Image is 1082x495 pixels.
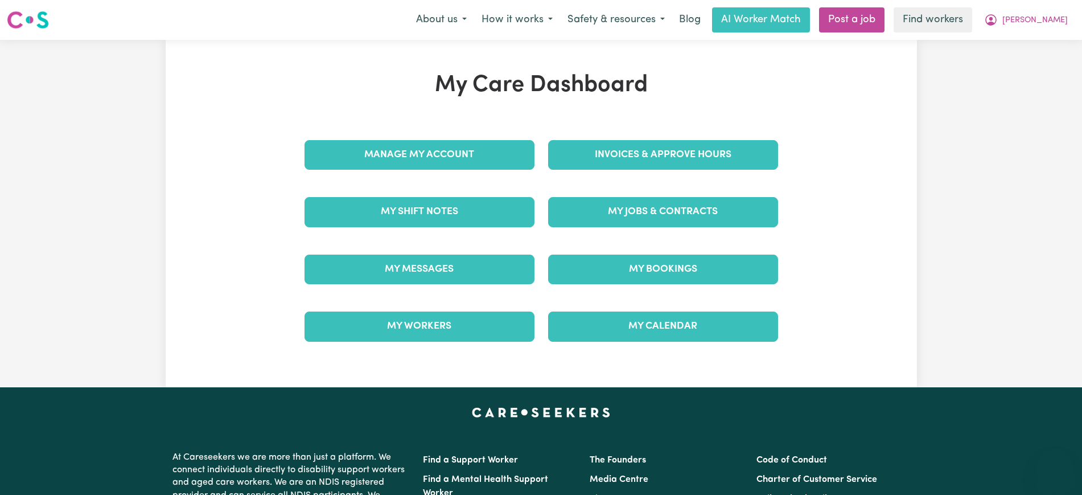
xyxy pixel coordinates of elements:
[590,456,646,465] a: The Founders
[7,7,49,33] a: Careseekers logo
[298,72,785,99] h1: My Care Dashboard
[548,140,778,170] a: Invoices & Approve Hours
[590,475,648,484] a: Media Centre
[423,456,518,465] a: Find a Support Worker
[305,197,534,227] a: My Shift Notes
[756,456,827,465] a: Code of Conduct
[472,408,610,417] a: Careseekers home page
[560,8,672,32] button: Safety & resources
[1036,449,1073,486] iframe: Button to launch messaging window
[7,10,49,30] img: Careseekers logo
[756,475,877,484] a: Charter of Customer Service
[977,8,1075,32] button: My Account
[712,7,810,32] a: AI Worker Match
[305,140,534,170] a: Manage My Account
[548,197,778,227] a: My Jobs & Contracts
[409,8,474,32] button: About us
[548,312,778,341] a: My Calendar
[548,255,778,284] a: My Bookings
[819,7,884,32] a: Post a job
[305,255,534,284] a: My Messages
[894,7,972,32] a: Find workers
[305,312,534,341] a: My Workers
[474,8,560,32] button: How it works
[672,7,707,32] a: Blog
[1002,14,1068,27] span: [PERSON_NAME]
